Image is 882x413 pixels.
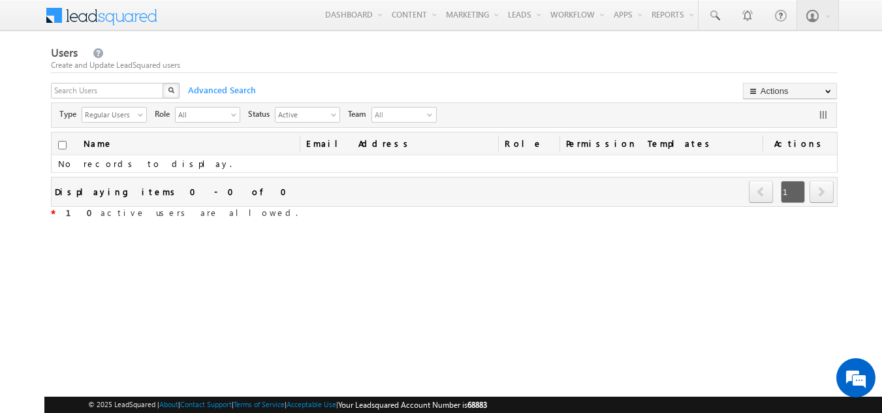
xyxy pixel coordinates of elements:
[159,400,178,408] a: About
[743,83,837,99] button: Actions
[763,132,838,155] span: Actions
[781,181,805,203] span: 1
[234,400,285,408] a: Terms of Service
[749,181,773,203] span: prev
[348,108,371,120] span: Team
[338,400,487,410] span: Your Leadsquared Account Number is
[51,83,165,99] input: Search Users
[82,108,136,121] span: Regular Users
[55,207,298,218] span: active users are allowed.
[810,182,834,203] a: next
[749,182,774,203] a: prev
[59,108,82,120] span: Type
[231,111,242,118] span: select
[51,59,838,71] div: Create and Update LeadSquared users
[467,400,487,410] span: 68883
[155,108,175,120] span: Role
[810,181,834,203] span: next
[88,399,487,411] span: © 2025 LeadSquared | | | | |
[287,400,336,408] a: Acceptable Use
[559,132,763,155] span: Permission Templates
[176,108,229,121] span: All
[77,132,119,155] a: Name
[248,108,275,120] span: Status
[180,400,232,408] a: Contact Support
[55,184,294,199] div: Displaying items 0 - 0 of 0
[331,111,341,118] span: select
[51,45,78,60] span: Users
[52,155,838,173] td: No records to display.
[276,108,329,121] span: Active
[181,84,260,96] span: Advanced Search
[300,132,498,155] a: Email Address
[168,87,174,93] img: Search
[138,111,148,118] span: select
[66,207,101,218] strong: 10
[372,108,424,122] span: All
[498,132,559,155] a: Role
